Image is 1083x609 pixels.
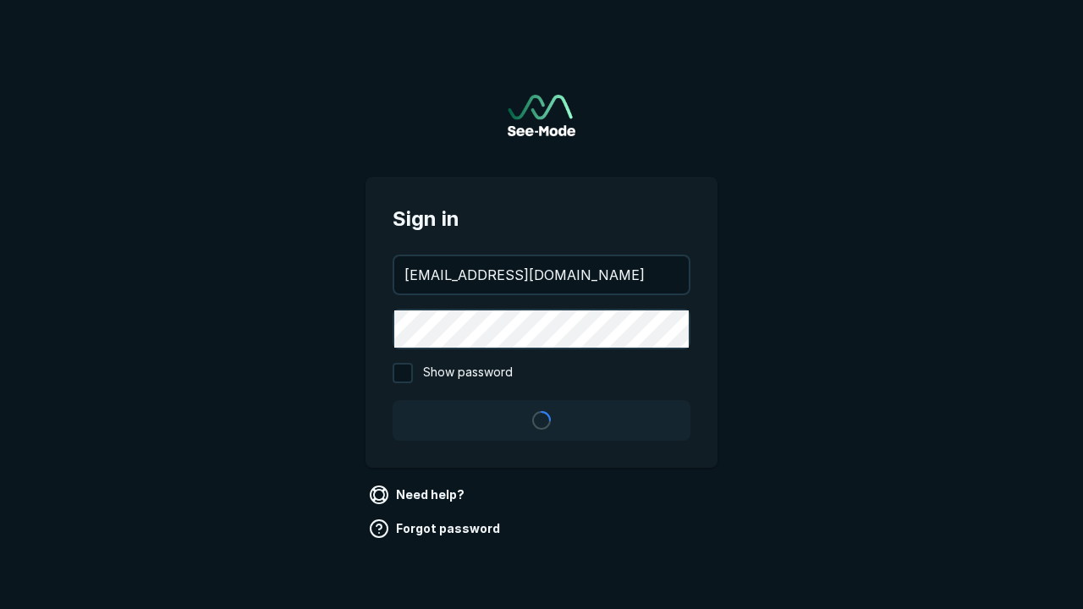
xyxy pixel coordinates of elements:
input: your@email.com [394,256,689,294]
span: Show password [423,363,513,383]
a: Need help? [366,481,471,508]
a: Forgot password [366,515,507,542]
span: Sign in [393,204,690,234]
img: See-Mode Logo [508,95,575,136]
a: Go to sign in [508,95,575,136]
